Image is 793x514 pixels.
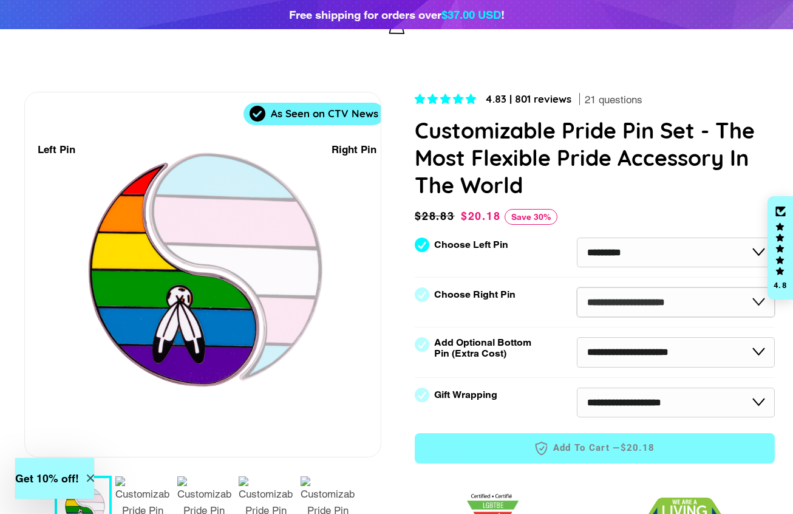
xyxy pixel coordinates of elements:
span: 21 questions [585,93,642,108]
label: Choose Right Pin [434,289,516,300]
span: Save 30% [505,209,557,225]
h1: Customizable Pride Pin Set - The Most Flexible Pride Accessory In The World [415,117,775,199]
span: $28.83 [415,208,458,225]
span: 4.83 | 801 reviews [485,92,571,105]
span: 4.83 stars [415,93,479,105]
label: Add Optional Bottom Pin (Extra Cost) [434,337,536,359]
label: Gift Wrapping [434,389,497,400]
button: Add to Cart —$20.18 [415,433,775,464]
div: 4.8 [773,281,788,289]
div: Free shipping for orders over ! [289,6,505,23]
label: Choose Left Pin [434,239,508,250]
span: Add to Cart — [433,440,757,456]
span: $20.18 [461,210,501,222]
div: 1 / 9 [25,92,381,457]
div: Right Pin [332,142,376,158]
span: $37.00 USD [441,8,501,21]
span: $20.18 [621,442,655,454]
div: Click to open Judge.me floating reviews tab [767,196,793,300]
